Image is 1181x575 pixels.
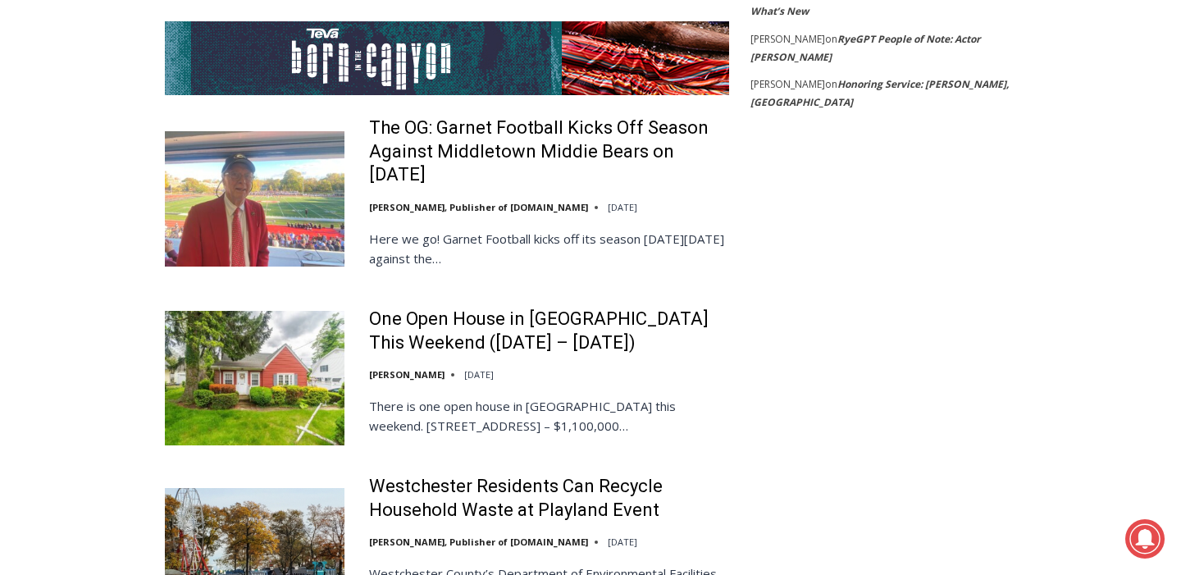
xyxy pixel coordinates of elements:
span: Intern @ [DOMAIN_NAME] [429,163,760,200]
a: Intern @ [DOMAIN_NAME] [394,159,795,204]
div: "I learned about the history of a place I’d honestly never considered even as a resident of [GEOG... [414,1,775,159]
span: [PERSON_NAME] [750,32,825,46]
a: Open Tues. - Sun. [PHONE_NUMBER] [1,165,165,204]
time: [DATE] [608,201,637,213]
img: The OG: Garnet Football Kicks Off Season Against Middletown Middie Bears on September 5 [165,131,344,266]
p: Here we go! Garnet Football kicks off its season [DATE][DATE] against the… [369,229,729,268]
a: Honoring Service: [PERSON_NAME], [GEOGRAPHIC_DATA] [750,77,1009,109]
footer: on [750,30,1020,66]
a: One Open House in [GEOGRAPHIC_DATA] This Weekend ([DATE] – [DATE]) [369,308,729,354]
time: [DATE] [608,536,637,548]
span: Open Tues. - Sun. [PHONE_NUMBER] [5,169,161,231]
time: [DATE] [464,368,494,381]
a: The OG: Garnet Football Kicks Off Season Against Middletown Middie Bears on [DATE] [369,116,729,187]
span: [PERSON_NAME] [750,77,825,91]
footer: on [750,75,1020,111]
a: Westchester Residents Can Recycle Household Waste at Playland Event [369,475,729,522]
div: "[PERSON_NAME]'s draw is the fine variety of pristine raw fish kept on hand" [169,103,241,196]
a: [PERSON_NAME] [369,368,445,381]
a: [PERSON_NAME], Publisher of [DOMAIN_NAME] [369,201,588,213]
p: There is one open house in [GEOGRAPHIC_DATA] this weekend. [STREET_ADDRESS] – $1,100,000… [369,396,729,436]
a: RyeGPT People of Note: Actor [PERSON_NAME] [750,32,980,64]
a: [PERSON_NAME], Publisher of [DOMAIN_NAME] [369,536,588,548]
img: One Open House in Rye This Weekend (August 30 – 31) [165,311,344,445]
